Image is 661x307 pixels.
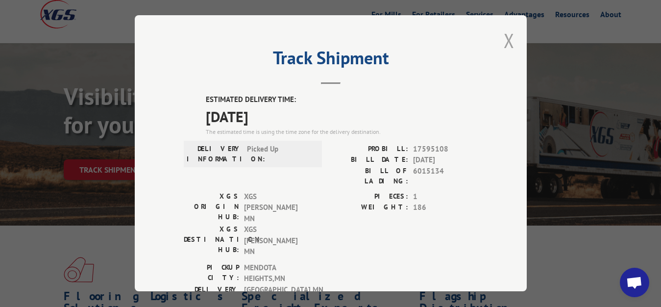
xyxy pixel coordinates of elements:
span: [DATE] [413,154,478,166]
a: Open chat [620,268,649,297]
label: ESTIMATED DELIVERY TIME: [206,94,478,105]
span: XGS [PERSON_NAME] MN [244,224,310,257]
label: BILL OF LADING: [331,166,408,186]
h2: Track Shipment [184,51,478,70]
label: XGS ORIGIN HUB: [184,191,239,225]
span: 1 [413,191,478,203]
span: MENDOTA HEIGHTS , MN [244,262,310,284]
span: 6015134 [413,166,478,186]
div: The estimated time is using the time zone for the delivery destination. [206,128,478,136]
span: [DATE] [206,105,478,128]
label: PROBILL: [331,144,408,155]
span: 17595108 [413,144,478,155]
label: DELIVERY CITY: [184,284,239,305]
label: BILL DATE: [331,154,408,166]
label: XGS DESTINATION HUB: [184,224,239,257]
span: 186 [413,202,478,213]
label: PICKUP CITY: [184,262,239,284]
span: Picked Up [247,144,313,164]
span: XGS [PERSON_NAME] MN [244,191,310,225]
label: PIECES: [331,191,408,203]
label: DELIVERY INFORMATION: [187,144,242,164]
span: [GEOGRAPHIC_DATA] , MN [244,284,310,305]
label: WEIGHT: [331,202,408,213]
button: Close modal [504,27,514,53]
